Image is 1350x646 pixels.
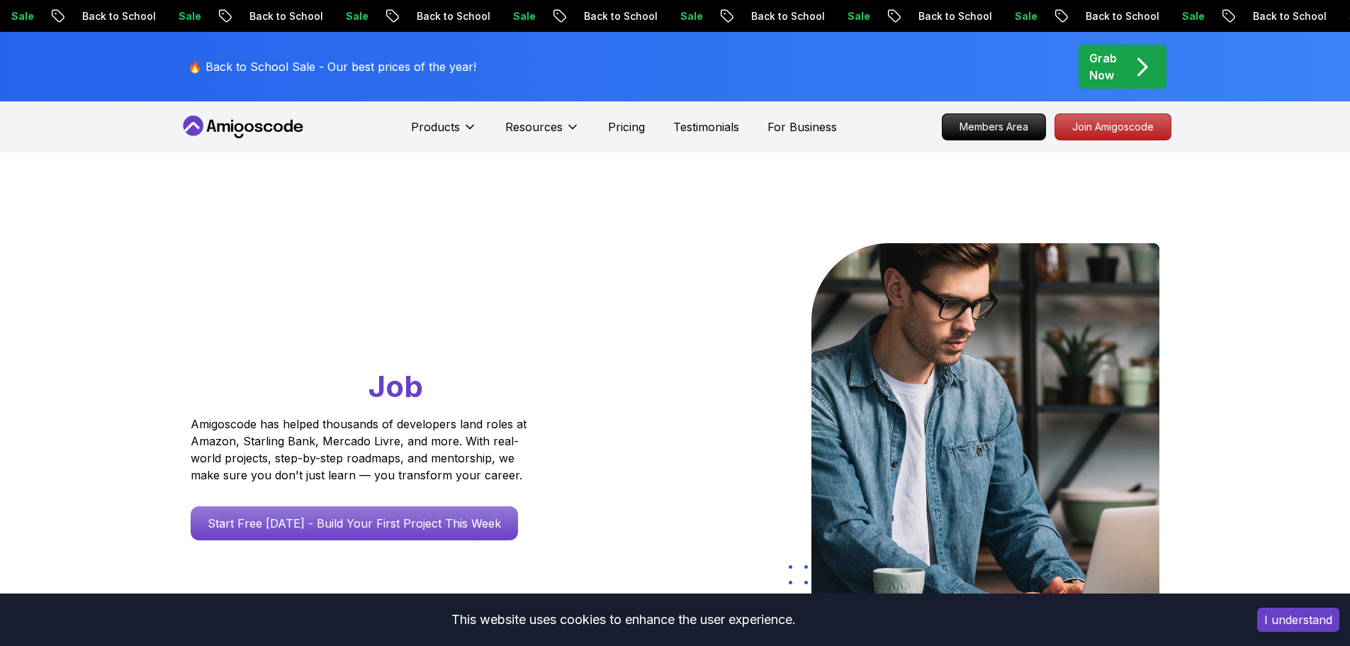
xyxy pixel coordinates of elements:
[191,243,581,407] h1: Go From Learning to Hired: Master Java, Spring Boot & Cloud Skills That Get You the
[411,118,477,147] button: Products
[1257,608,1339,632] button: Accept cookies
[667,9,712,23] p: Sale
[1239,9,1336,23] p: Back to School
[403,9,500,23] p: Back to School
[1055,114,1171,140] p: Join Amigoscode
[608,118,645,135] a: Pricing
[236,9,332,23] p: Back to School
[332,9,378,23] p: Sale
[500,9,545,23] p: Sale
[505,118,580,147] button: Resources
[191,506,518,540] a: Start Free [DATE] - Build Your First Project This Week
[1089,50,1117,84] p: Grab Now
[188,58,476,75] p: 🔥 Back to School Sale - Our best prices of the year!
[767,118,837,135] a: For Business
[1072,9,1169,23] p: Back to School
[1001,9,1047,23] p: Sale
[411,118,460,135] p: Products
[811,243,1159,608] img: hero
[1169,9,1214,23] p: Sale
[1054,113,1171,140] a: Join Amigoscode
[570,9,667,23] p: Back to School
[942,113,1046,140] a: Members Area
[673,118,739,135] a: Testimonials
[943,114,1045,140] p: Members Area
[165,9,210,23] p: Sale
[905,9,1001,23] p: Back to School
[69,9,165,23] p: Back to School
[738,9,834,23] p: Back to School
[369,368,423,404] span: Job
[11,604,1236,635] div: This website uses cookies to enhance the user experience.
[505,118,563,135] p: Resources
[191,416,531,484] p: Amigoscode has helped thousands of developers land roles at Amazon, Starling Bank, Mercado Livre,...
[834,9,879,23] p: Sale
